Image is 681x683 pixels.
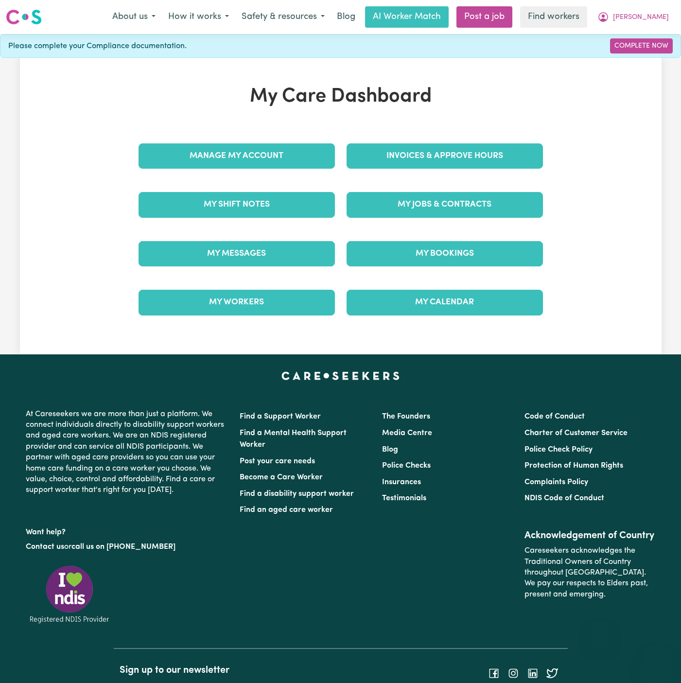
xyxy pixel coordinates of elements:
p: Want help? [26,523,228,538]
a: NDIS Code of Conduct [524,494,604,502]
a: My Shift Notes [139,192,335,217]
a: The Founders [382,413,430,420]
a: Complete Now [610,38,673,53]
button: My Account [591,7,675,27]
a: Charter of Customer Service [524,429,628,437]
a: Post a job [456,6,512,28]
a: My Workers [139,290,335,315]
a: Complaints Policy [524,478,588,486]
button: How it works [162,7,235,27]
h2: Acknowledgement of Country [524,530,655,542]
a: Find a disability support worker [240,490,354,498]
a: My Calendar [347,290,543,315]
a: Find a Support Worker [240,413,321,420]
a: Follow Careseekers on Instagram [507,669,519,677]
a: Find a Mental Health Support Worker [240,429,347,449]
a: Follow Careseekers on Facebook [488,669,500,677]
a: Careseekers logo [6,6,42,28]
a: AI Worker Match [365,6,449,28]
a: Manage My Account [139,143,335,169]
a: Find an aged care worker [240,506,333,514]
a: call us on [PHONE_NUMBER] [71,543,175,551]
a: Police Check Policy [524,446,593,454]
button: About us [106,7,162,27]
h2: Sign up to our newsletter [120,665,335,676]
a: Protection of Human Rights [524,462,623,470]
a: Blog [382,446,398,454]
span: [PERSON_NAME] [613,12,669,23]
a: Follow Careseekers on LinkedIn [527,669,539,677]
a: Code of Conduct [524,413,585,420]
a: Follow Careseekers on Twitter [546,669,558,677]
iframe: Close message [590,621,610,640]
a: Become a Care Worker [240,473,323,481]
a: Careseekers home page [281,372,400,380]
a: Testimonials [382,494,426,502]
button: Safety & resources [235,7,331,27]
a: My Bookings [347,241,543,266]
iframe: Button to launch messaging window [642,644,673,675]
a: Blog [331,6,361,28]
a: My Messages [139,241,335,266]
a: Find workers [520,6,587,28]
p: Careseekers acknowledges the Traditional Owners of Country throughout [GEOGRAPHIC_DATA]. We pay o... [524,542,655,604]
p: At Careseekers we are more than just a platform. We connect individuals directly to disability su... [26,405,228,500]
img: Careseekers logo [6,8,42,26]
a: Post your care needs [240,457,315,465]
a: Invoices & Approve Hours [347,143,543,169]
a: Media Centre [382,429,432,437]
a: Police Checks [382,462,431,470]
span: Please complete your Compliance documentation. [8,40,187,52]
a: Contact us [26,543,64,551]
a: Insurances [382,478,421,486]
h1: My Care Dashboard [133,85,549,108]
a: My Jobs & Contracts [347,192,543,217]
p: or [26,538,228,556]
img: Registered NDIS provider [26,564,113,625]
